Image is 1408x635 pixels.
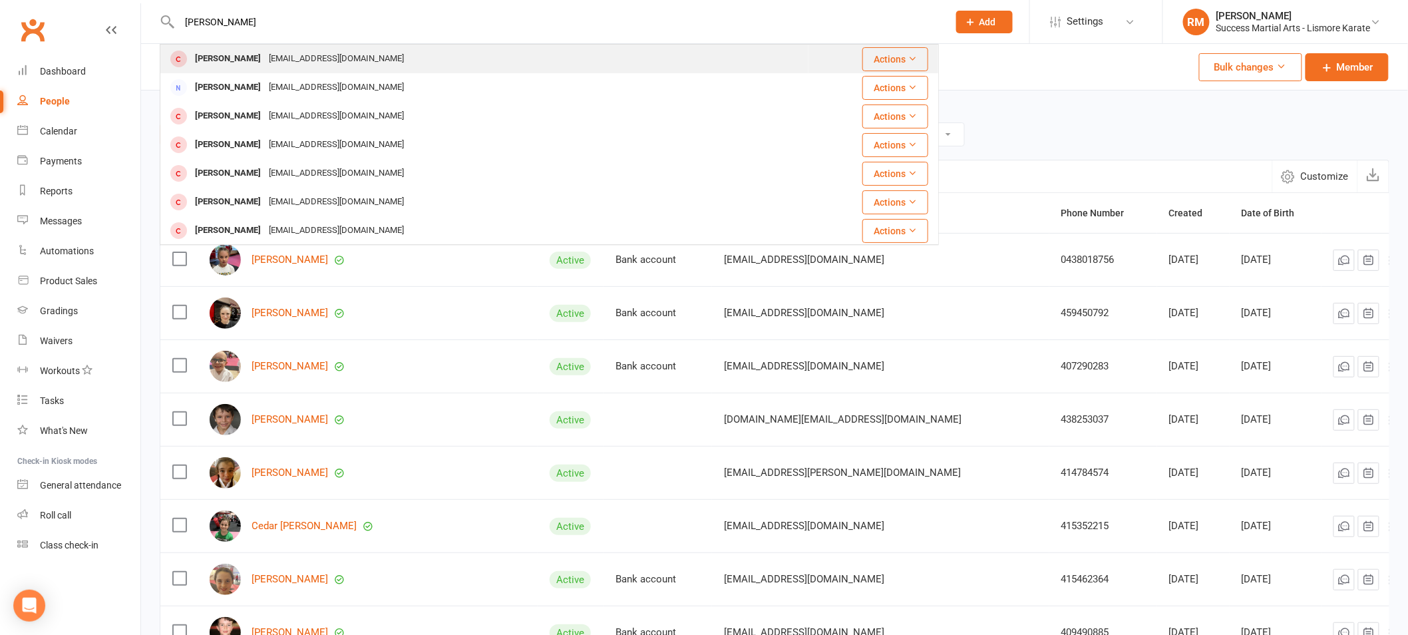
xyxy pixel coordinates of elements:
a: Product Sales [17,266,140,296]
div: Reports [40,186,73,196]
a: Tasks [17,386,140,416]
span: [EMAIL_ADDRESS][DOMAIN_NAME] [724,300,884,325]
img: Kaitlin [210,298,241,329]
div: [DATE] [1169,361,1218,372]
a: Gradings [17,296,140,326]
img: William [210,351,241,382]
div: [DATE] [1169,308,1218,319]
div: [DATE] [1242,574,1310,585]
div: 415352215 [1061,521,1145,532]
div: Active [550,518,591,535]
span: [EMAIL_ADDRESS][DOMAIN_NAME] [724,566,884,592]
div: Active [550,358,591,375]
button: Actions [862,133,928,157]
a: Class kiosk mode [17,530,140,560]
div: 438253037 [1061,414,1145,425]
div: Active [550,252,591,269]
a: [PERSON_NAME] [252,254,328,266]
a: General attendance kiosk mode [17,471,140,501]
div: [DATE] [1242,414,1310,425]
div: Bank account [616,308,700,319]
div: [PERSON_NAME] [1216,10,1371,22]
button: Bulk changes [1199,53,1302,81]
span: [EMAIL_ADDRESS][DOMAIN_NAME] [724,353,884,379]
div: [PERSON_NAME] [191,221,265,240]
span: [DOMAIN_NAME][EMAIL_ADDRESS][DOMAIN_NAME] [724,407,962,432]
a: Messages [17,206,140,236]
button: Actions [862,162,928,186]
span: Settings [1067,7,1104,37]
div: Tasks [40,395,64,406]
div: 407290283 [1061,361,1145,372]
div: [DATE] [1169,254,1218,266]
div: Product Sales [40,276,97,286]
a: Waivers [17,326,140,356]
a: Roll call [17,501,140,530]
div: Gradings [40,306,78,316]
div: Messages [40,216,82,226]
div: [DATE] [1242,521,1310,532]
span: Add [979,17,996,27]
span: Phone Number [1061,208,1139,218]
div: [EMAIL_ADDRESS][DOMAIN_NAME] [265,106,408,126]
div: Active [550,571,591,588]
button: Actions [862,219,928,243]
div: [DATE] [1169,521,1218,532]
a: Automations [17,236,140,266]
div: Roll call [40,510,71,521]
div: Active [550,465,591,482]
div: 459450792 [1061,308,1145,319]
div: People [40,96,70,106]
div: Active [550,411,591,429]
div: Automations [40,246,94,256]
a: [PERSON_NAME] [252,414,328,425]
div: General attendance [40,480,121,491]
div: Active [550,305,591,322]
div: Success Martial Arts - Lismore Karate [1216,22,1371,34]
a: [PERSON_NAME] [252,467,328,479]
div: [DATE] [1242,254,1310,266]
div: [PERSON_NAME] [191,192,265,212]
a: Payments [17,146,140,176]
span: Customize [1301,168,1349,184]
a: Member [1306,53,1389,81]
a: [PERSON_NAME] [252,574,328,585]
a: Workouts [17,356,140,386]
div: [EMAIL_ADDRESS][DOMAIN_NAME] [265,221,408,240]
button: Customize [1272,160,1357,192]
div: [EMAIL_ADDRESS][DOMAIN_NAME] [265,49,408,69]
img: Caitlin [210,564,241,595]
div: Calendar [40,126,77,136]
button: Date of Birth [1242,205,1310,221]
a: People [17,87,140,116]
div: [DATE] [1169,467,1218,479]
a: Calendar [17,116,140,146]
img: Quinn [210,244,241,276]
div: 414784574 [1061,467,1145,479]
img: Cedar [210,511,241,542]
a: Cedar [PERSON_NAME] [252,521,357,532]
button: Created [1169,205,1218,221]
button: Actions [862,190,928,214]
input: Search... [176,13,940,31]
div: Waivers [40,335,73,346]
div: Open Intercom Messenger [13,590,45,622]
span: Member [1337,59,1373,75]
div: [DATE] [1242,467,1310,479]
span: Date of Birth [1242,208,1310,218]
img: Lachlan [210,404,241,435]
a: Dashboard [17,57,140,87]
div: 0438018756 [1061,254,1145,266]
span: [EMAIL_ADDRESS][PERSON_NAME][DOMAIN_NAME] [724,460,961,485]
div: [PERSON_NAME] [191,164,265,183]
a: [PERSON_NAME] [252,361,328,372]
div: [PERSON_NAME] [191,106,265,126]
div: [PERSON_NAME] [191,135,265,154]
div: [PERSON_NAME] [191,78,265,97]
a: Reports [17,176,140,206]
button: Add [956,11,1013,33]
div: [DATE] [1169,574,1218,585]
span: [EMAIL_ADDRESS][DOMAIN_NAME] [724,247,884,272]
div: Bank account [616,361,700,372]
button: Actions [862,76,928,100]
